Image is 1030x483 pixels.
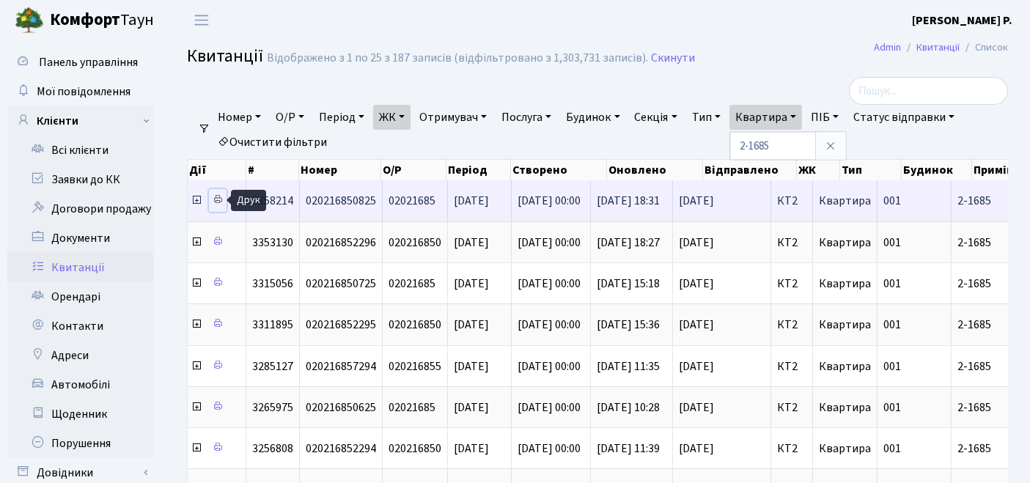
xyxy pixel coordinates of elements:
span: Квартира [819,358,871,375]
span: [DATE] 11:35 [597,358,660,375]
span: Квартира [819,440,871,457]
span: 020216850 [389,440,441,457]
span: 020216850 [389,317,441,333]
span: [DATE] [679,319,765,331]
span: [DATE] [679,361,765,372]
span: КТ2 [777,195,806,207]
a: Квитанції [7,253,154,282]
span: [DATE] 00:00 [518,358,581,375]
span: [DATE] [679,237,765,248]
span: [DATE] [679,195,765,207]
a: Порушення [7,429,154,458]
a: Admin [874,40,901,55]
a: Скинути [651,51,695,65]
th: Дії [188,160,246,180]
span: [DATE] [454,317,489,333]
span: 02021685 [389,276,435,292]
a: ПІБ [805,105,845,130]
div: Відображено з 1 по 25 з 187 записів (відфільтровано з 1,303,731 записів). [267,51,648,65]
span: [DATE] 15:18 [597,276,660,292]
a: Договори продажу [7,194,154,224]
th: Оновлено [607,160,703,180]
li: Список [960,40,1008,56]
a: Отримувач [413,105,493,130]
span: 02021685 [389,193,435,209]
a: Документи [7,224,154,253]
span: КТ2 [777,443,806,454]
span: [DATE] 00:00 [518,399,581,416]
span: Таун [50,8,154,33]
img: logo.png [15,6,44,35]
a: Автомобілі [7,370,154,399]
span: КТ2 [777,361,806,372]
a: Квартира [729,105,802,130]
a: Клієнти [7,106,154,136]
a: Період [313,105,370,130]
th: Період [446,160,511,180]
span: [DATE] [454,358,489,375]
span: [DATE] [454,193,489,209]
a: Квитанції [916,40,960,55]
span: [DATE] [679,278,765,290]
span: Панель управління [39,54,138,70]
span: Квартира [819,276,871,292]
span: 020216852295 [306,317,376,333]
span: 020216852294 [306,440,376,457]
span: 001 [883,317,901,333]
th: Номер [299,160,381,180]
span: 020216850625 [306,399,376,416]
a: Всі клієнти [7,136,154,165]
span: 020216857294 [306,358,376,375]
a: Статус відправки [847,105,960,130]
span: 001 [883,399,901,416]
span: [DATE] 11:39 [597,440,660,457]
a: Заявки до КК [7,165,154,194]
a: Контакти [7,311,154,341]
span: Квартира [819,235,871,251]
span: 3315056 [252,276,293,292]
span: [DATE] 10:28 [597,399,660,416]
span: Квартира [819,317,871,333]
th: Створено [511,160,607,180]
a: Тип [686,105,726,130]
span: 001 [883,235,901,251]
span: 020216850825 [306,193,376,209]
span: 001 [883,358,901,375]
input: Пошук... [849,77,1008,105]
span: 3285127 [252,358,293,375]
span: [DATE] 00:00 [518,276,581,292]
span: 020216850725 [306,276,376,292]
span: [DATE] 18:27 [597,235,660,251]
span: Квитанції [187,43,263,69]
th: Будинок [902,160,972,180]
span: 001 [883,276,901,292]
span: [DATE] 00:00 [518,440,581,457]
span: 001 [883,440,901,457]
b: Комфорт [50,8,120,32]
span: [DATE] 00:00 [518,235,581,251]
a: Мої повідомлення [7,77,154,106]
a: ЖК [373,105,411,130]
span: 3311895 [252,317,293,333]
span: 02021685 [389,399,435,416]
th: Відправлено [703,160,796,180]
span: Квартира [819,399,871,416]
span: 001 [883,193,901,209]
span: 020216850 [389,235,441,251]
span: [DATE] [454,399,489,416]
a: Секція [629,105,683,130]
span: [DATE] [679,402,765,413]
span: [DATE] 15:36 [597,317,660,333]
span: [DATE] [454,440,489,457]
span: 020216852296 [306,235,376,251]
span: [DATE] [454,235,489,251]
span: [DATE] [454,276,489,292]
th: О/Р [381,160,446,180]
span: Мої повідомлення [37,84,130,100]
th: # [246,160,299,180]
th: ЖК [797,160,841,180]
span: 3265975 [252,399,293,416]
a: [PERSON_NAME] Р. [912,12,1012,29]
span: Квартира [819,193,871,209]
